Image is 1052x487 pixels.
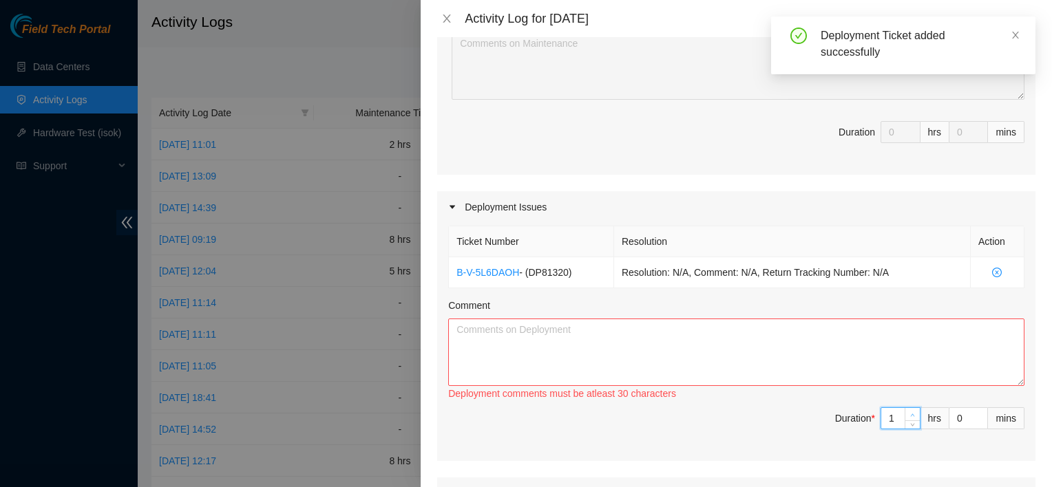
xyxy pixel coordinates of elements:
[920,121,949,143] div: hrs
[465,11,1035,26] div: Activity Log for [DATE]
[441,13,452,24] span: close
[614,226,971,257] th: Resolution
[971,226,1024,257] th: Action
[449,226,614,257] th: Ticket Number
[519,267,571,278] span: - ( DP81320 )
[839,125,875,140] div: Duration
[835,411,875,426] div: Duration
[909,421,917,429] span: down
[1011,30,1020,40] span: close
[448,298,490,313] label: Comment
[437,12,456,25] button: Close
[452,32,1024,100] textarea: Comment
[988,407,1024,429] div: mins
[821,28,1019,61] div: Deployment Ticket added successfully
[988,121,1024,143] div: mins
[448,318,1024,386] textarea: Comment
[905,420,920,429] span: Decrease Value
[448,386,1024,401] div: Deployment comments must be atleast 30 characters
[456,267,519,278] a: B-V-5L6DAOH
[905,408,920,420] span: Increase Value
[790,28,807,44] span: check-circle
[920,407,949,429] div: hrs
[614,257,971,288] td: Resolution: N/A, Comment: N/A, Return Tracking Number: N/A
[909,411,917,419] span: up
[437,191,1035,223] div: Deployment Issues
[448,203,456,211] span: caret-right
[978,268,1016,277] span: close-circle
